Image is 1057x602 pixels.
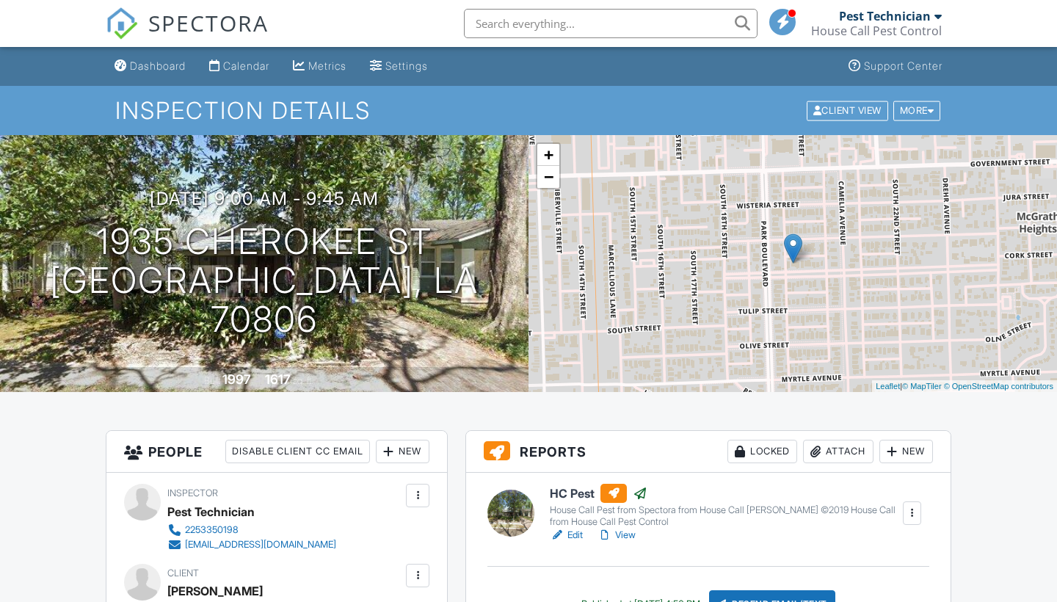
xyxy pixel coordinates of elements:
[106,7,138,40] img: The Best Home Inspection Software - Spectora
[167,537,336,552] a: [EMAIL_ADDRESS][DOMAIN_NAME]
[550,528,583,543] a: Edit
[106,20,269,51] a: SPECTORA
[550,504,901,528] div: House Call Pest from Spectora from House Call [PERSON_NAME] ©2019 House Call from House Call Pest...
[807,101,888,120] div: Client View
[893,101,941,120] div: More
[293,375,313,386] span: sq. ft.
[115,98,942,123] h1: Inspection Details
[204,375,220,386] span: Built
[167,487,218,498] span: Inspector
[872,380,1057,393] div: |
[185,539,336,551] div: [EMAIL_ADDRESS][DOMAIN_NAME]
[287,53,352,80] a: Metrics
[308,59,346,72] div: Metrics
[537,144,559,166] a: Zoom in
[944,382,1053,391] a: © OpenStreetMap contributors
[727,440,797,463] div: Locked
[803,440,873,463] div: Attach
[167,580,263,602] div: [PERSON_NAME]
[902,382,942,391] a: © MapTiler
[150,189,379,208] h3: [DATE] 9:00 am - 9:45 am
[167,567,199,579] span: Client
[265,371,291,387] div: 1617
[376,440,429,463] div: New
[537,166,559,188] a: Zoom out
[876,382,900,391] a: Leaflet
[550,484,901,528] a: HC Pest House Call Pest from Spectora from House Call [PERSON_NAME] ©2019 House Call from House C...
[23,222,505,338] h1: 1935 Cherokee St [GEOGRAPHIC_DATA], LA 70806
[879,440,933,463] div: New
[864,59,942,72] div: Support Center
[167,523,336,537] a: 2253350198
[148,7,269,38] span: SPECTORA
[225,440,370,463] div: Disable Client CC Email
[364,53,434,80] a: Settings
[550,484,901,503] h6: HC Pest
[597,528,636,543] a: View
[843,53,948,80] a: Support Center
[805,104,892,115] a: Client View
[223,59,269,72] div: Calendar
[811,23,942,38] div: House Call Pest Control
[109,53,192,80] a: Dashboard
[839,9,931,23] div: Pest Technician
[185,524,239,536] div: 2253350198
[203,53,275,80] a: Calendar
[466,431,951,473] h3: Reports
[167,501,255,523] div: Pest Technician
[464,9,758,38] input: Search everything...
[130,59,186,72] div: Dashboard
[106,431,447,473] h3: People
[385,59,428,72] div: Settings
[222,371,251,387] div: 1997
